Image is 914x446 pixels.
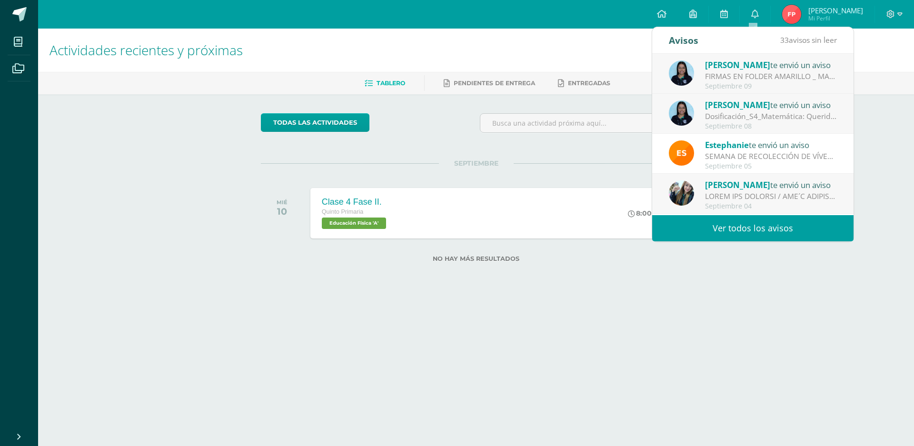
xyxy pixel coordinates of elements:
[322,218,386,229] span: Educación Física 'A'
[705,122,837,130] div: Septiembre 08
[277,206,288,217] div: 10
[377,79,405,87] span: Tablero
[705,71,837,82] div: FIRMAS EN FOLDER AMARILLO _ MATEMÁTICA: Estimados padres de familia, les solicito amablemente fir...
[780,35,789,45] span: 33
[568,79,610,87] span: Entregadas
[705,139,749,150] span: Estephanie
[705,111,837,122] div: Dosificación_S4_Matemática: Queridos padres de familia y estudiantes, les comparto la dosificació...
[558,76,610,91] a: Entregadas
[439,159,514,168] span: SEPTIEMBRE
[780,35,837,45] span: avisos sin leer
[322,197,388,207] div: Clase 4 Fase II.
[808,6,863,15] span: [PERSON_NAME]
[480,114,691,132] input: Busca una actividad próxima aquí...
[705,99,837,111] div: te envió un aviso
[705,178,837,191] div: te envió un aviso
[705,151,837,162] div: SEMANA DE RECOLECCIÓN DE VÍVERES: ¡Queridos Papitos! Compartimos información importante, apoyanos...
[705,179,770,190] span: [PERSON_NAME]
[705,59,770,70] span: [PERSON_NAME]
[705,59,837,71] div: te envió un aviso
[705,139,837,151] div: te envió un aviso
[705,99,770,110] span: [PERSON_NAME]
[652,215,854,241] a: Ver todos los avisos
[50,41,243,59] span: Actividades recientes y próximas
[365,76,405,91] a: Tablero
[705,82,837,90] div: Septiembre 09
[705,191,837,202] div: DRAMA DAY COSTUME / LET´S PREPARE OUR OUTFIT TO SHINE 😎❤️: Dear Parents, dear students I hope thi...
[669,140,694,166] img: 4ba0fbdb24318f1bbd103ebd070f4524.png
[261,255,692,262] label: No hay más resultados
[808,14,863,22] span: Mi Perfil
[322,208,364,215] span: Quinto Primaria
[782,5,801,24] img: ec0514b92509639918ede36aea313acc.png
[628,209,665,218] div: 8:00 AM
[669,27,698,53] div: Avisos
[705,162,837,170] div: Septiembre 05
[261,113,369,132] a: todas las Actividades
[705,202,837,210] div: Septiembre 04
[669,100,694,126] img: 1c2e75a0a924ffa84caa3ccf4b89f7cc.png
[669,60,694,86] img: 1c2e75a0a924ffa84caa3ccf4b89f7cc.png
[444,76,535,91] a: Pendientes de entrega
[454,79,535,87] span: Pendientes de entrega
[277,199,288,206] div: MIÉ
[669,180,694,206] img: 4046daccf802ac20bbf4368f5d7a02fb.png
